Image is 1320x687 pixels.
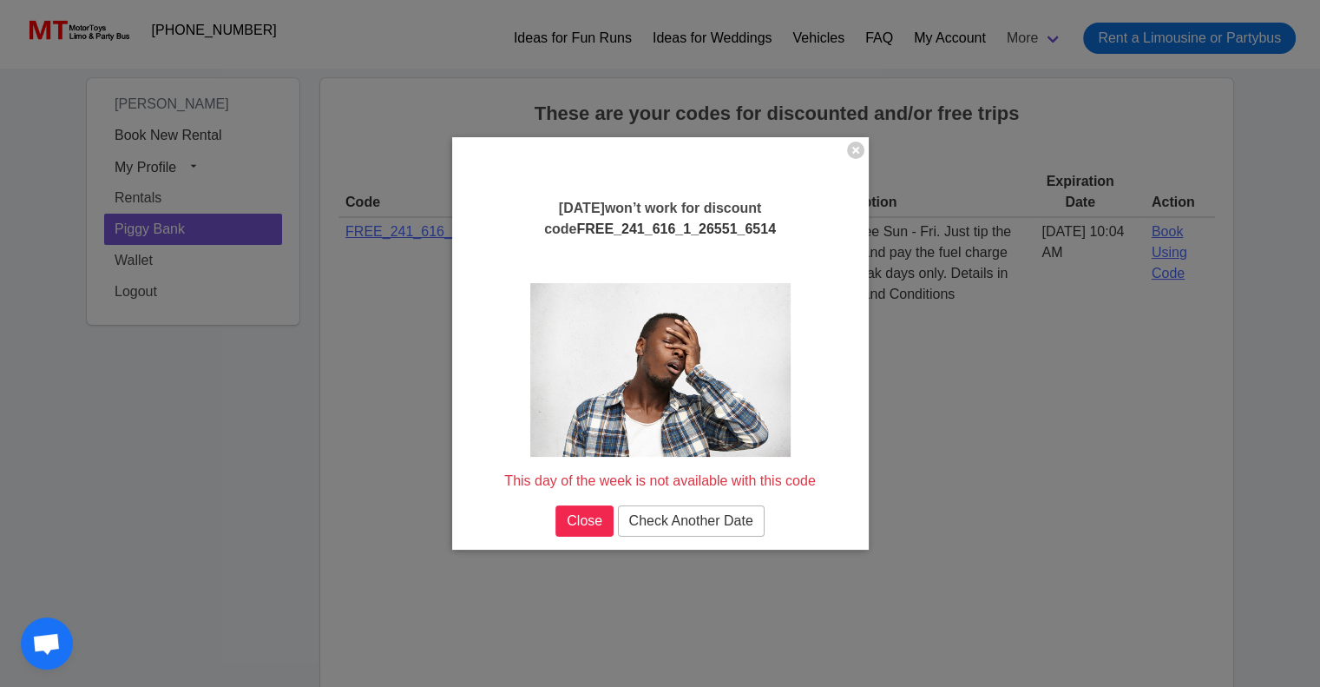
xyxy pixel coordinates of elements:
span: won’t work for discount code [544,201,776,236]
span: Check Another Date [629,511,753,532]
img: it works [530,283,791,457]
button: Close [555,505,614,537]
button: Check Another Date [618,505,765,537]
strong: FREE_241_616_1_26551_6514 [576,221,776,236]
h2: [DATE] [478,198,843,240]
span: Close [567,511,602,532]
div: Open chat [21,618,73,670]
span: This day of the week is not available with this code [504,473,815,488]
